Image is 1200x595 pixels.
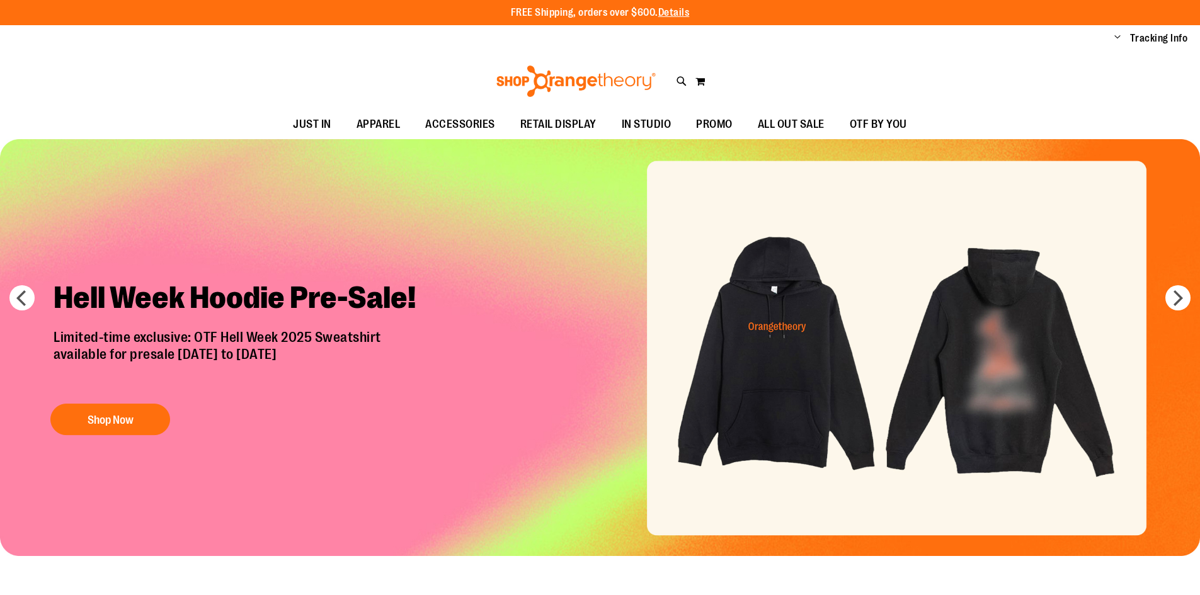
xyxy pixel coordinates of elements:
a: Details [658,7,690,18]
span: IN STUDIO [622,110,671,139]
span: ALL OUT SALE [758,110,825,139]
img: Shop Orangetheory [494,65,658,97]
span: JUST IN [293,110,331,139]
a: Hell Week Hoodie Pre-Sale! Limited-time exclusive: OTF Hell Week 2025 Sweatshirtavailable for pre... [44,269,438,441]
span: APPAREL [357,110,401,139]
span: PROMO [696,110,733,139]
a: Tracking Info [1130,31,1188,45]
p: Limited-time exclusive: OTF Hell Week 2025 Sweatshirt available for presale [DATE] to [DATE] [44,329,438,391]
button: Shop Now [50,404,170,435]
h2: Hell Week Hoodie Pre-Sale! [44,269,438,329]
span: OTF BY YOU [850,110,907,139]
span: ACCESSORIES [425,110,495,139]
p: FREE Shipping, orders over $600. [511,6,690,20]
span: RETAIL DISPLAY [520,110,597,139]
button: prev [9,285,35,310]
button: next [1165,285,1191,310]
button: Account menu [1114,32,1121,45]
